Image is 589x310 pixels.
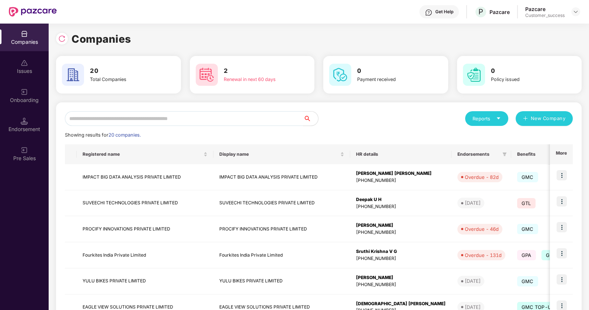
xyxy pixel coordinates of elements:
[90,66,153,76] h3: 20
[213,164,350,190] td: IMPACT BIG DATA ANALYSIS PRIVATE LIMITED
[465,225,499,233] div: Overdue - 46d
[77,190,213,216] td: SUVEECHI TECHNOLOGIES PRIVATE LIMITED
[83,151,202,157] span: Registered name
[465,251,502,259] div: Overdue - 131d
[357,66,421,76] h3: 0
[213,242,350,268] td: Fourkites India Private Limited
[62,64,84,86] img: svg+xml;base64,PHN2ZyB4bWxucz0iaHR0cDovL3d3dy53My5vcmcvMjAwMC9zdmciIHdpZHRoPSI2MCIgaGVpZ2h0PSI2MC...
[213,268,350,295] td: YULU BIKES PRIVATE LIMITED
[517,172,538,182] span: GMC
[516,111,573,126] button: plusNew Company
[525,6,565,13] div: Pazcare
[425,9,432,16] img: svg+xml;base64,PHN2ZyBpZD0iSGVscC0zMngzMiIgeG1sbnM9Imh0dHA6Ly93d3cudzMub3JnLzIwMDAvc3ZnIiB3aWR0aD...
[77,144,213,164] th: Registered name
[77,164,213,190] td: IMPACT BIG DATA ANALYSIS PRIVATE LIMITED
[573,9,579,15] img: svg+xml;base64,PHN2ZyBpZD0iRHJvcGRvd24tMzJ4MzIiIHhtbG5zPSJodHRwOi8vd3d3LnczLm9yZy8yMDAwL3N2ZyIgd2...
[9,7,57,17] img: New Pazcare Logo
[356,255,446,262] div: [PHONE_NUMBER]
[213,216,350,242] td: PROCIFY INNOVATIONS PRIVATE LIMITED
[356,229,446,236] div: [PHONE_NUMBER]
[531,115,566,122] span: New Company
[21,117,28,125] img: svg+xml;base64,PHN2ZyB3aWR0aD0iMTQuNSIgaGVpZ2h0PSIxNC41IiB2aWV3Qm94PSIwIDAgMTYgMTYiIGZpbGw9Im5vbm...
[557,274,567,285] img: icon
[356,274,446,281] div: [PERSON_NAME]
[517,224,538,234] span: GMC
[21,30,28,38] img: svg+xml;base64,PHN2ZyBpZD0iQ29tcGFuaWVzIiB4bWxucz0iaHR0cDovL3d3dy53My5vcmcvMjAwMC9zdmciIHdpZHRoPS...
[356,222,446,229] div: [PERSON_NAME]
[72,31,131,47] h1: Companies
[356,300,446,307] div: [DEMOGRAPHIC_DATA] [PERSON_NAME]
[525,13,565,18] div: Customer_success
[224,76,287,83] div: Renewal in next 60 days
[557,248,567,258] img: icon
[224,66,287,76] h3: 2
[65,132,141,138] span: Showing results for
[502,152,507,156] span: filter
[523,116,528,122] span: plus
[517,250,536,260] span: GPA
[108,132,141,138] span: 20 companies.
[517,276,538,286] span: GMC
[463,64,485,86] img: svg+xml;base64,PHN2ZyB4bWxucz0iaHR0cDovL3d3dy53My5vcmcvMjAwMC9zdmciIHdpZHRoPSI2MCIgaGVpZ2h0PSI2MC...
[478,7,483,16] span: P
[21,88,28,96] img: svg+xml;base64,PHN2ZyB3aWR0aD0iMjAiIGhlaWdodD0iMjAiIHZpZXdCb3g9IjAgMCAyMCAyMCIgZmlsbD0ibm9uZSIgeG...
[77,242,213,268] td: Fourkites India Private Limited
[77,216,213,242] td: PROCIFY INNOVATIONS PRIVATE LIMITED
[465,199,481,207] div: [DATE]
[517,198,536,208] span: GTL
[473,115,501,122] div: Reports
[356,281,446,288] div: [PHONE_NUMBER]
[550,144,573,164] th: More
[329,64,351,86] img: svg+xml;base64,PHN2ZyB4bWxucz0iaHR0cDovL3d3dy53My5vcmcvMjAwMC9zdmciIHdpZHRoPSI2MCIgaGVpZ2h0PSI2MC...
[557,196,567,207] img: icon
[457,151,499,157] span: Endorsements
[303,111,318,126] button: search
[491,76,554,83] div: Policy issued
[357,76,421,83] div: Payment received
[196,64,218,86] img: svg+xml;base64,PHN2ZyB4bWxucz0iaHR0cDovL3d3dy53My5vcmcvMjAwMC9zdmciIHdpZHRoPSI2MCIgaGVpZ2h0PSI2MC...
[496,116,501,121] span: caret-down
[541,250,583,260] span: GMC TOP-UP
[90,76,153,83] div: Total Companies
[350,144,452,164] th: HR details
[77,268,213,295] td: YULU BIKES PRIVATE LIMITED
[21,147,28,154] img: svg+xml;base64,PHN2ZyB3aWR0aD0iMjAiIGhlaWdodD0iMjAiIHZpZXdCb3g9IjAgMCAyMCAyMCIgZmlsbD0ibm9uZSIgeG...
[213,144,350,164] th: Display name
[21,59,28,67] img: svg+xml;base64,PHN2ZyBpZD0iSXNzdWVzX2Rpc2FibGVkIiB4bWxucz0iaHR0cDovL3d3dy53My5vcmcvMjAwMC9zdmciIH...
[501,150,508,159] span: filter
[356,248,446,255] div: Sruthi Krishna V G
[557,222,567,232] img: icon
[219,151,339,157] span: Display name
[356,203,446,210] div: [PHONE_NUMBER]
[213,190,350,216] td: SUVEECHI TECHNOLOGIES PRIVATE LIMITED
[557,170,567,180] img: icon
[465,277,481,285] div: [DATE]
[303,116,318,121] span: search
[58,35,66,42] img: svg+xml;base64,PHN2ZyBpZD0iUmVsb2FkLTMyeDMyIiB4bWxucz0iaHR0cDovL3d3dy53My5vcmcvMjAwMC9zdmciIHdpZH...
[356,196,446,203] div: Deepak U H
[465,173,499,181] div: Overdue - 82d
[435,9,453,15] div: Get Help
[356,177,446,184] div: [PHONE_NUMBER]
[491,66,554,76] h3: 0
[356,170,446,177] div: [PERSON_NAME] [PERSON_NAME]
[489,8,510,15] div: Pazcare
